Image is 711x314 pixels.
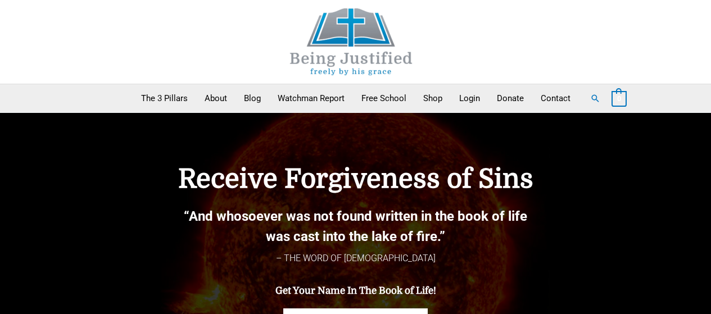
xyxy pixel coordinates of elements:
span: – THE WORD OF [DEMOGRAPHIC_DATA] [276,253,436,263]
a: Watchman Report [269,84,353,112]
a: Login [451,84,488,112]
a: About [196,84,236,112]
a: Search button [590,93,600,103]
b: “And whosoever was not found written in the book of life was cast into the lake of fire.” [184,208,527,244]
a: Shop [415,84,451,112]
a: Contact [532,84,579,112]
a: Free School [353,84,415,112]
img: Being Justified [267,8,436,75]
a: Donate [488,84,532,112]
h4: Get Your Name In The Book of Life! [120,285,592,297]
a: View Shopping Cart, empty [612,93,627,103]
a: The 3 Pillars [133,84,196,112]
a: Blog [236,84,269,112]
h4: Receive Forgiveness of Sins [120,163,592,195]
nav: Primary Site Navigation [133,84,579,112]
span: 0 [617,94,621,103]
